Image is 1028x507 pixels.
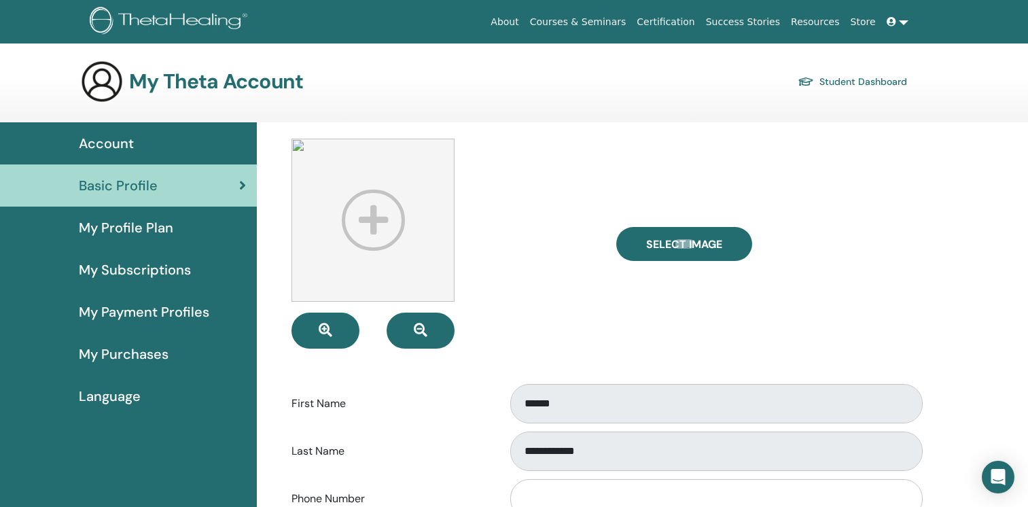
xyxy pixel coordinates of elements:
[79,217,173,238] span: My Profile Plan
[701,10,785,35] a: Success Stories
[79,302,209,322] span: My Payment Profiles
[281,438,497,464] label: Last Name
[90,7,252,37] img: logo.png
[79,344,169,364] span: My Purchases
[80,60,124,103] img: generic-user-icon.jpg
[79,133,134,154] span: Account
[798,76,814,88] img: graduation-cap.svg
[129,69,303,94] h3: My Theta Account
[982,461,1014,493] div: Open Intercom Messenger
[485,10,524,35] a: About
[798,72,907,91] a: Student Dashboard
[675,239,693,249] input: Select Image
[79,386,141,406] span: Language
[281,391,497,417] label: First Name
[646,237,722,251] span: Select Image
[525,10,632,35] a: Courses & Seminars
[79,175,158,196] span: Basic Profile
[291,139,455,302] img: profile
[845,10,881,35] a: Store
[79,260,191,280] span: My Subscriptions
[631,10,700,35] a: Certification
[785,10,845,35] a: Resources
